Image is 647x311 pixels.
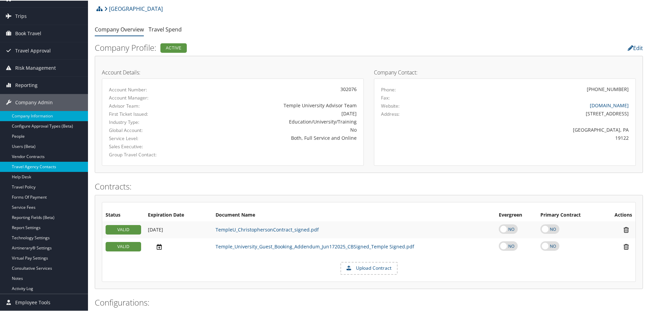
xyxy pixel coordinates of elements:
label: Address: [381,110,400,117]
h2: Company Profile: [95,41,457,53]
div: No [195,126,357,133]
span: Reporting [15,76,38,93]
th: Status [102,208,144,221]
h4: Company Contact: [374,69,636,74]
span: Travel Approval [15,42,51,59]
div: [PHONE_NUMBER] [587,85,629,92]
h4: Account Details: [102,69,364,74]
h2: Contracts: [95,180,643,192]
div: [GEOGRAPHIC_DATA], PA [446,126,629,133]
label: Phone: [381,86,396,92]
span: Trips [15,7,27,24]
label: Upload Contract [341,262,397,273]
span: [DATE] [148,226,163,232]
label: Industry Type: [109,118,185,125]
h2: Configurations: [95,296,643,308]
span: Book Travel [15,24,41,41]
div: Both, Full Service and Online [195,134,357,141]
th: Actions [602,208,635,221]
div: Temple University Advisor Team [195,101,357,108]
label: Sales Executive: [109,142,185,149]
div: 302076 [195,85,357,92]
th: Document Name [212,208,495,221]
label: Service Level: [109,134,185,141]
label: Fax: [381,94,390,101]
a: TempleU_ChristophersonContract_signed.pdf [216,226,319,232]
a: Company Overview [95,25,144,32]
a: Travel Spend [149,25,182,32]
span: Company Admin [15,93,53,110]
a: [DOMAIN_NAME] [590,102,629,108]
div: VALID [106,241,141,251]
div: Add/Edit Date [148,243,209,250]
th: Expiration Date [144,208,212,221]
div: VALID [106,224,141,234]
label: Global Account: [109,126,185,133]
div: Add/Edit Date [148,226,209,232]
div: Active [160,43,187,52]
span: Employee Tools [15,293,50,310]
a: [GEOGRAPHIC_DATA] [104,1,163,15]
div: [DATE] [195,109,357,116]
a: Temple_University_Guest_Booking_Addendum_Jun172025_CBSigned_Temple Signed.pdf [216,243,414,249]
span: Risk Management [15,59,56,76]
label: Account Manager: [109,94,185,101]
label: First Ticket Issued: [109,110,185,117]
label: Group Travel Contact: [109,151,185,157]
div: Education/University/Training [195,117,357,125]
i: Remove Contract [620,243,632,250]
a: Edit [628,44,643,51]
th: Primary Contract [537,208,602,221]
label: Account Number: [109,86,185,92]
div: 19122 [446,134,629,141]
th: Evergreen [495,208,537,221]
label: Website: [381,102,400,109]
label: Advisor Team: [109,102,185,109]
div: [STREET_ADDRESS] [446,109,629,116]
i: Remove Contract [620,226,632,233]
